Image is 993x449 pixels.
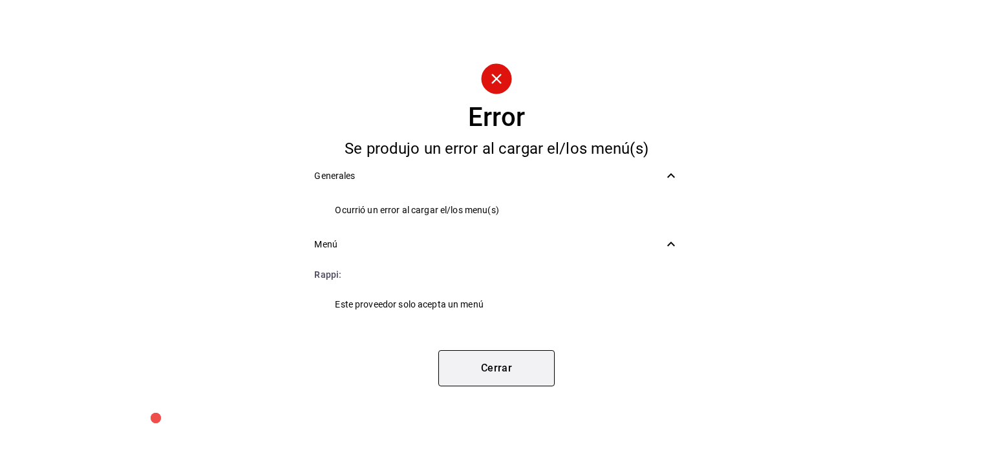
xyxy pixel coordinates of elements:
[438,350,555,386] button: Cerrar
[314,238,663,251] span: Menú
[314,269,341,280] span: Rappi :
[468,105,525,131] div: Error
[304,141,689,156] div: Se produjo un error al cargar el/los menú(s)
[314,169,663,183] span: Generales
[304,230,689,259] div: Menú
[304,162,689,191] div: Generales
[335,298,678,311] span: Este proveedor solo acepta un menú
[335,204,678,217] span: Ocurrió un error al cargar el/los menu(s)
